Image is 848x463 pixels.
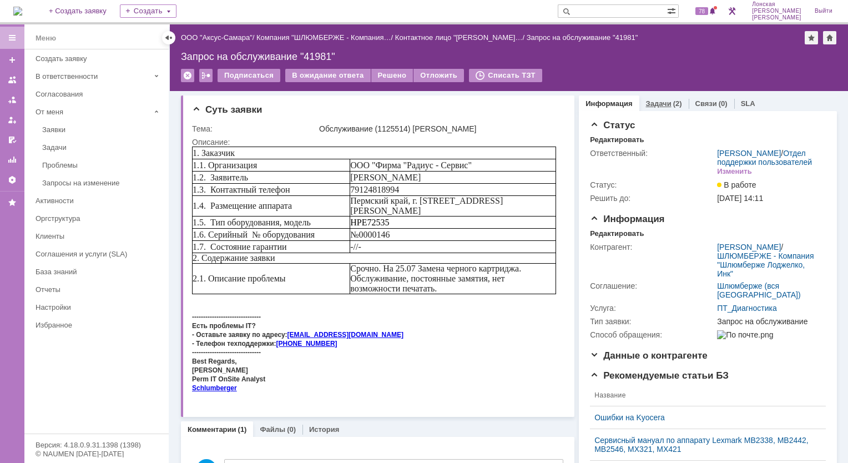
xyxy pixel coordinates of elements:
[1,14,65,23] span: 1.1. Организация
[158,26,229,36] span: [PERSON_NAME]
[158,95,169,105] span: -//-
[3,91,21,109] a: Заявки в моей ответственности
[13,7,22,16] a: Перейти на домашнюю страницу
[36,232,162,240] div: Клиенты
[717,251,814,278] a: ШЛЮМБЕРЖЕ - Компания "Шлюмберже Лоджелко, Инк"
[38,174,166,192] a: Запросы на изменение
[590,180,715,189] div: Статус:
[717,281,800,299] a: Шлюмберже (вся [GEOGRAPHIC_DATA])
[31,228,166,245] a: Клиенты
[31,50,166,67] a: Создать заявку
[38,139,166,156] a: Задачи
[287,425,296,434] div: (0)
[158,38,207,48] span: 79124818994
[84,193,145,201] a: [PHONE_NUMBER]
[38,121,166,138] a: Заявки
[719,99,728,108] div: (0)
[594,436,812,454] a: Сервисный мануал по аппарату Lexmark MB2338, MB2442, MB2546, MX321, MX421
[188,425,236,434] a: Комментарии
[192,124,317,133] div: Тема:
[181,69,194,82] div: Удалить
[256,33,395,42] div: /
[158,71,197,80] span: HPE72535
[31,245,166,263] a: Соглашения и услуги (SLA)
[181,33,253,42] a: ООО "Аксус-Самара"
[31,210,166,227] a: Оргструктура
[260,425,285,434] a: Файлы
[395,33,527,42] div: /
[395,33,523,42] a: Контактное лицо "[PERSON_NAME]…
[590,135,644,144] div: Редактировать
[717,149,812,167] a: Отдел поддержки пользователей
[590,317,715,326] div: Тип заявки:
[1,38,98,48] span: 1.3. Контактный телефон
[36,72,150,80] div: В ответственности
[162,31,175,44] div: Скрыть меню
[752,1,801,8] span: Лонская
[36,90,162,98] div: Согласования
[673,99,682,108] div: (2)
[181,51,837,62] div: Запрос на обслуживание "41981"
[752,14,801,21] span: [PERSON_NAME]
[717,180,756,189] span: В работе
[717,243,781,251] a: [PERSON_NAME]
[3,71,21,89] a: Заявки на командах
[717,330,773,339] img: По почте.png
[3,151,21,169] a: Отчеты
[725,4,739,18] a: Перейти в интерфейс администратора
[594,413,812,422] a: Ошибки на Kyocera
[36,197,162,205] div: Активности
[717,243,821,278] div: /
[158,117,329,147] span: Срочно. На 25.07 Замена черного картриджа. Обслуживание, постоянные замятия, нет возможности печа...
[42,125,162,134] div: Заявки
[823,31,836,44] div: Сделать домашней страницей
[36,441,158,449] div: Версия: 4.18.0.9.31.1398 (1398)
[120,4,176,18] div: Создать
[31,281,166,298] a: Отчеты
[3,111,21,129] a: Мои заявки
[192,138,562,147] div: Описание:
[319,124,559,133] div: Обслуживание (1125514) [PERSON_NAME]
[3,51,21,69] a: Создать заявку
[590,385,817,406] th: Название
[1,127,94,137] span: 2.1. Описание проблемы
[192,104,262,115] span: Суть заявки
[695,99,717,108] a: Связи
[42,161,162,169] div: Проблемы
[36,250,162,258] div: Соглашения и услуги (SLA)
[199,69,213,82] div: Работа с массовостью
[31,299,166,316] a: Настройки
[1,26,56,36] span: 1.2. Заявитель
[13,7,22,16] img: logo
[238,425,247,434] div: (1)
[590,330,715,339] div: Способ обращения:
[590,120,635,130] span: Статус
[527,33,638,42] div: Запрос на обслуживание "41981"
[181,33,256,42] div: /
[752,8,801,14] span: [PERSON_NAME]
[36,450,158,457] div: © NAUMEN [DATE]-[DATE]
[1,2,43,11] span: 1. Заказчик
[695,7,708,15] span: 78
[585,99,632,108] a: Информация
[36,54,162,63] div: Создать заявку
[36,214,162,223] div: Оргструктура
[717,194,763,203] span: [DATE] 14:11
[646,99,672,108] a: Задачи
[741,99,755,108] a: SLA
[42,179,162,187] div: Запросы на изменение
[36,108,150,116] div: От меня
[590,350,708,361] span: Данные о контрагенте
[38,157,166,174] a: Проблемы
[31,263,166,280] a: База знаний
[158,14,280,23] span: ООО "Фирма "Радиус - Сервис"
[36,32,56,45] div: Меню
[3,131,21,149] a: Мои согласования
[667,5,678,16] span: Расширенный поиск
[158,83,198,93] span: №0000146
[36,285,162,294] div: Отчеты
[309,425,339,434] a: История
[1,95,95,105] span: 1.7. Состояние гарантии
